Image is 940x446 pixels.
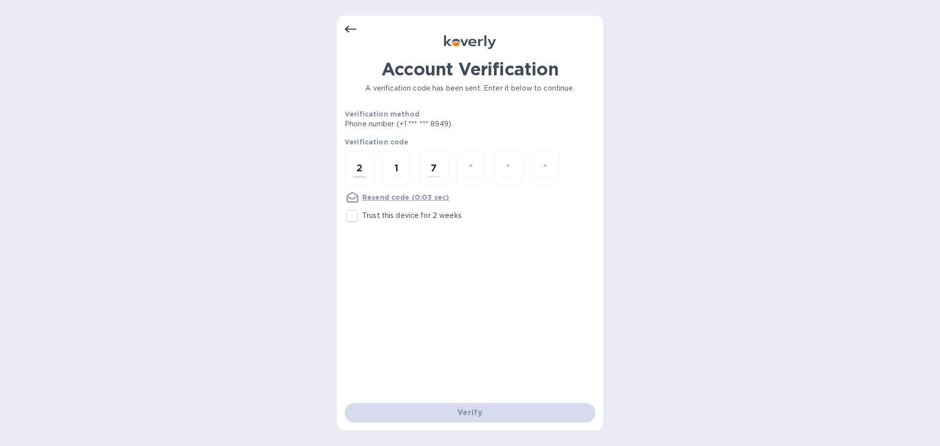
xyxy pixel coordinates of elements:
[362,193,449,201] u: Resend code (0:03 sec)
[345,83,595,94] p: A verification code has been sent. Enter it below to continue.
[362,211,462,221] p: Trust this device for 2 weeks
[345,119,526,129] p: Phone number (+1 *** *** 8949)
[345,59,595,79] h1: Account Verification
[345,110,420,118] b: Verification method
[345,137,595,147] p: Verification code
